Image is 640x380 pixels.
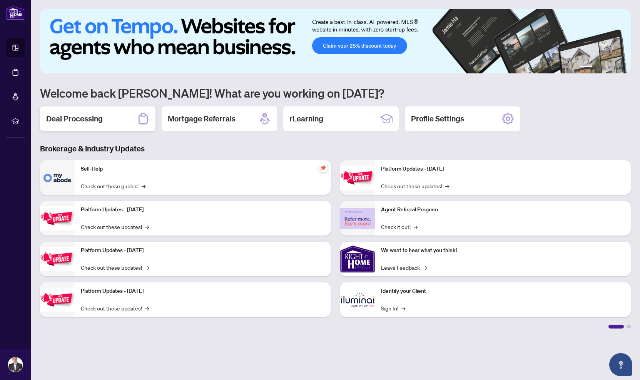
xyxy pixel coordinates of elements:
a: Check out these updates!→ [81,304,149,312]
span: → [423,263,427,272]
a: Leave Feedback→ [381,263,427,272]
a: Check out these guides!→ [81,182,145,190]
button: 5 [614,66,617,69]
button: 6 [620,66,623,69]
button: 3 [602,66,605,69]
h2: rLearning [289,113,323,124]
button: 4 [608,66,611,69]
img: Platform Updates - July 8, 2025 [40,288,75,312]
p: Self-Help [81,165,325,173]
p: We want to hear what you think! [381,246,625,255]
a: Check out these updates!→ [81,222,149,231]
span: → [145,304,149,312]
h2: Profile Settings [411,113,464,124]
span: → [414,222,418,231]
h2: Deal Processing [46,113,103,124]
img: We want to hear what you think! [340,242,375,276]
span: → [145,222,149,231]
a: Check out these updates!→ [81,263,149,272]
p: Platform Updates - [DATE] [81,246,325,255]
button: Open asap [609,353,632,376]
p: Platform Updates - [DATE] [81,287,325,295]
span: → [142,182,145,190]
p: Platform Updates - [DATE] [81,206,325,214]
span: → [145,263,149,272]
h2: Mortgage Referrals [168,113,236,124]
img: Identify your Client [340,282,375,317]
p: Platform Updates - [DATE] [381,165,625,173]
img: logo [6,6,25,20]
span: → [401,304,405,312]
p: Agent Referral Program [381,206,625,214]
a: Check it out!→ [381,222,418,231]
button: 1 [580,66,592,69]
span: → [445,182,449,190]
img: Platform Updates - July 21, 2025 [40,247,75,271]
img: Profile Icon [8,357,23,372]
h3: Brokerage & Industry Updates [40,143,631,154]
h1: Welcome back [PERSON_NAME]! What are you working on [DATE]? [40,86,631,100]
a: Sign In!→ [381,304,405,312]
button: 2 [595,66,598,69]
img: Platform Updates - September 16, 2025 [40,206,75,231]
span: pushpin [319,163,328,173]
img: Slide 0 [40,9,631,73]
p: Identify your Client [381,287,625,295]
img: Agent Referral Program [340,208,375,229]
img: Self-Help [40,160,75,195]
a: Check out these updates!→ [381,182,449,190]
img: Platform Updates - June 23, 2025 [340,166,375,190]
